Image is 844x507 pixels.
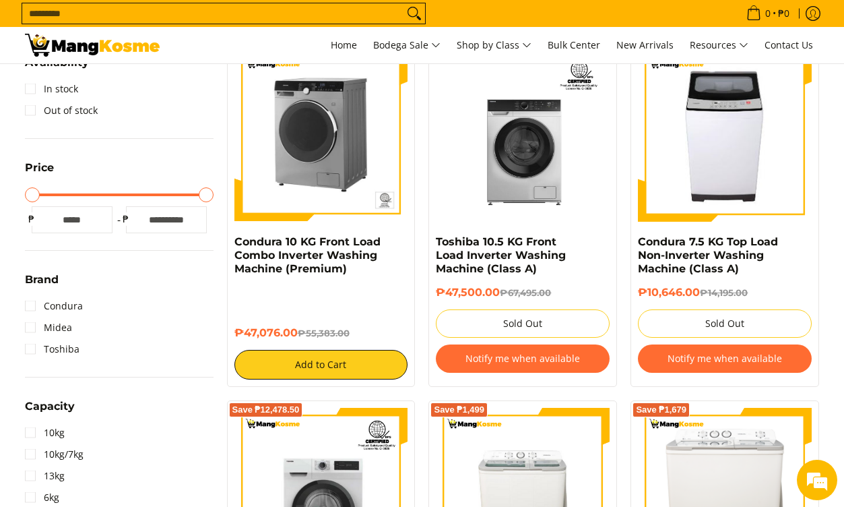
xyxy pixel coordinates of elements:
img: Toshiba 10.5 KG Front Load Inverter Washing Machine (Class A) [436,48,610,222]
a: 10kg/7kg [25,444,84,465]
del: ₱67,495.00 [500,287,551,298]
span: Home [331,38,357,51]
summary: Open [25,274,59,295]
a: Resources [683,27,755,63]
span: Resources [690,37,748,54]
h6: ₱47,500.00 [436,286,610,299]
button: Notify me when available [638,345,812,373]
button: Search [403,3,425,24]
a: Condura 7.5 KG Top Load Non-Inverter Washing Machine (Class A) [638,235,778,275]
img: Washing Machines l Mang Kosme: Home Appliances Warehouse Sale Partner [25,34,160,57]
nav: Main Menu [173,27,820,63]
a: Shop by Class [450,27,538,63]
div: Leave a message [70,76,226,93]
a: Bulk Center [541,27,607,63]
a: Home [324,27,364,63]
a: New Arrivals [610,27,680,63]
del: ₱14,195.00 [700,287,748,298]
span: Price [25,162,54,173]
h6: ₱47,076.00 [234,326,408,340]
summary: Open [25,401,75,422]
span: ₱0 [776,9,791,18]
summary: Open [25,162,54,183]
a: Condura [25,295,83,317]
span: ₱ [25,212,38,226]
a: In stock [25,78,78,100]
span: Capacity [25,401,75,412]
span: ₱ [119,212,133,226]
span: Save ₱12,478.50 [232,406,300,414]
summary: Open [25,57,89,78]
em: Submit [197,415,245,434]
a: 10kg [25,422,65,444]
a: Out of stock [25,100,98,121]
a: Contact Us [758,27,820,63]
img: Condura 10 KG Front Load Combo Inverter Washing Machine (Premium) - 0 [234,48,408,222]
span: Availability [25,57,89,68]
button: Sold Out [436,309,610,338]
span: Brand [25,274,59,285]
a: Bodega Sale [366,27,447,63]
button: Notify me when available [436,345,610,373]
a: 13kg [25,465,65,487]
span: Contact Us [765,38,813,51]
img: condura-7.5kg-topload-non-inverter-washing-machine-class-c-full-view-mang-kosme [644,48,807,222]
span: New Arrivals [616,38,674,51]
button: Sold Out [638,309,812,338]
a: Condura 10 KG Front Load Combo Inverter Washing Machine (Premium) [234,235,381,275]
span: • [742,6,793,21]
span: We are offline. Please leave us a message. [28,170,235,306]
span: Bulk Center [548,38,600,51]
button: Add to Cart [234,350,408,380]
span: Shop by Class [457,37,531,54]
textarea: Type your message and click 'Submit' [7,368,257,415]
a: Midea [25,317,72,338]
a: Toshiba [25,338,79,360]
del: ₱55,383.00 [298,328,350,338]
div: Minimize live chat window [221,7,253,39]
span: Bodega Sale [373,37,441,54]
a: Toshiba 10.5 KG Front Load Inverter Washing Machine (Class A) [436,235,566,275]
span: 0 [763,9,773,18]
span: Save ₱1,679 [636,406,686,414]
span: Save ₱1,499 [434,406,484,414]
h6: ₱10,646.00 [638,286,812,299]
